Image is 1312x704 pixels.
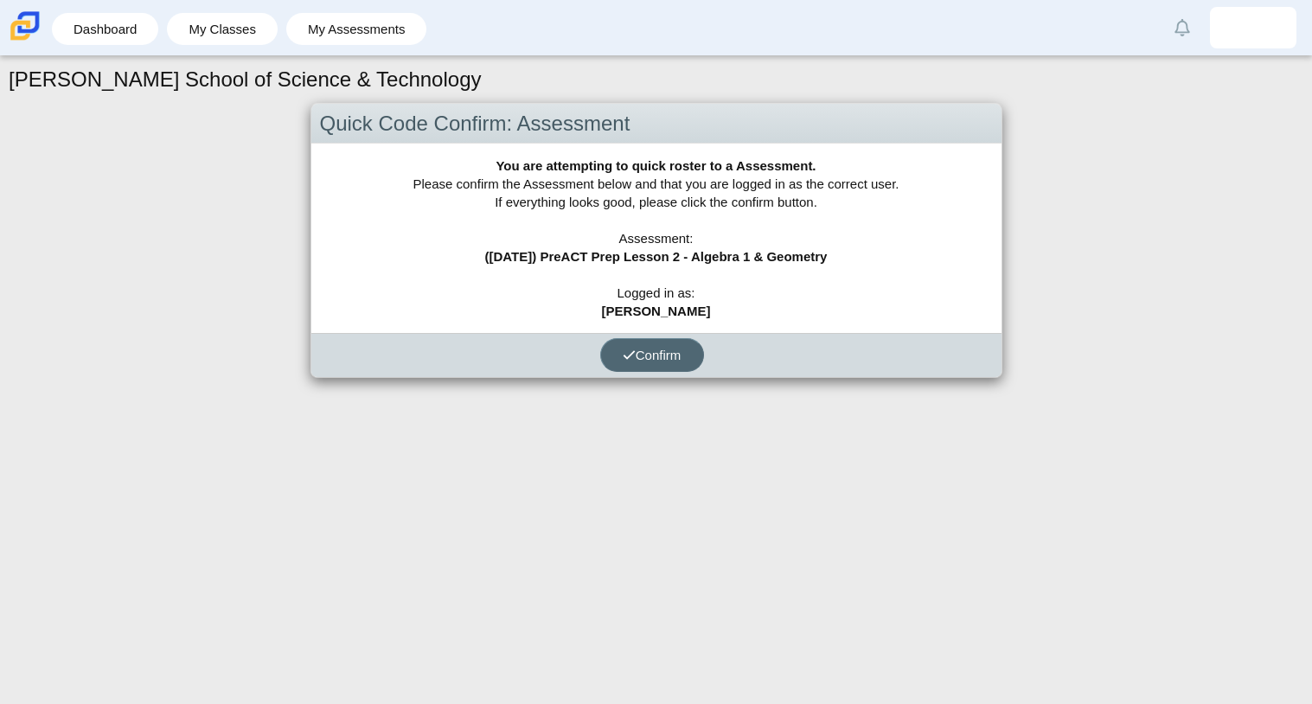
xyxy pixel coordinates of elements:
[600,338,704,372] button: Confirm
[496,158,816,173] b: You are attempting to quick roster to a Assessment.
[9,65,482,94] h1: [PERSON_NAME] School of Science & Technology
[176,13,269,45] a: My Classes
[7,8,43,44] img: Carmen School of Science & Technology
[602,304,711,318] b: [PERSON_NAME]
[311,144,1002,333] div: Please confirm the Assessment below and that you are logged in as the correct user. If everything...
[61,13,150,45] a: Dashboard
[1210,7,1296,48] a: joniel.arce.aBaxjS
[1163,9,1201,47] a: Alerts
[311,104,1002,144] div: Quick Code Confirm: Assessment
[623,348,682,362] span: Confirm
[7,32,43,47] a: Carmen School of Science & Technology
[485,249,828,264] b: ([DATE]) PreACT Prep Lesson 2 - Algebra 1 & Geometry
[295,13,419,45] a: My Assessments
[1239,14,1267,42] img: joniel.arce.aBaxjS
